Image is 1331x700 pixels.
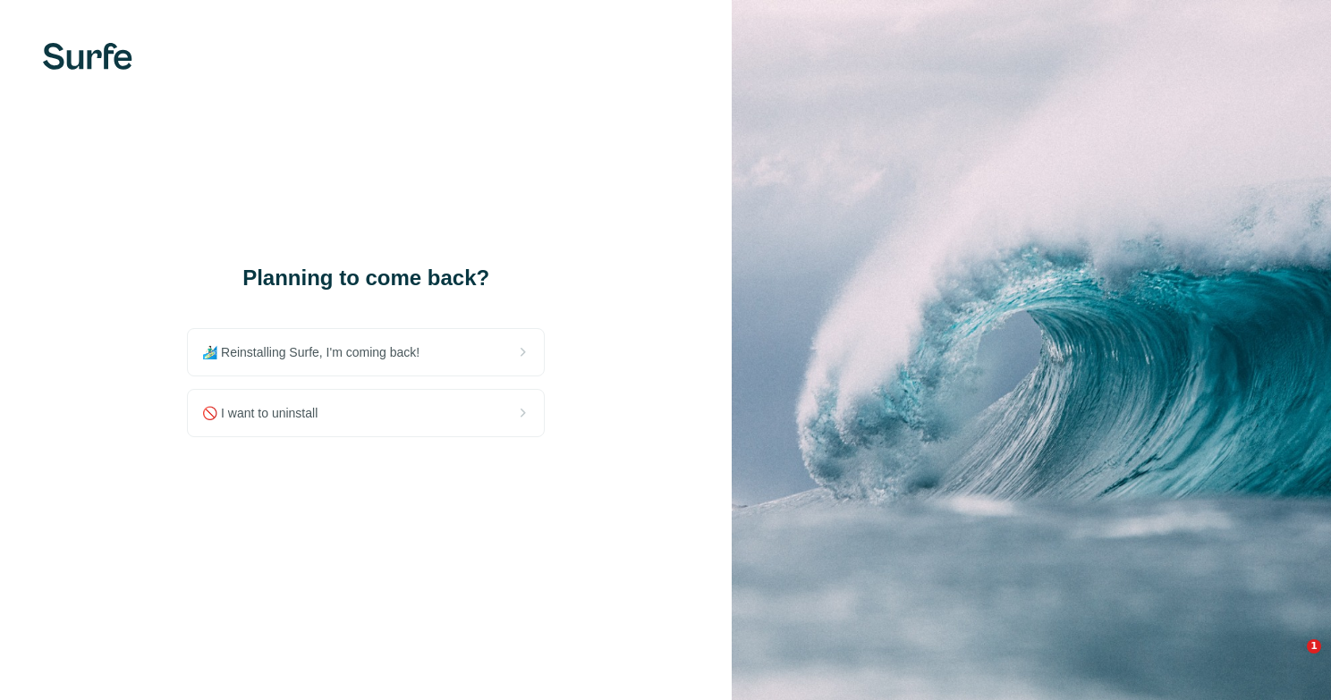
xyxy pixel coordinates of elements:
iframe: Intercom live chat [1270,639,1313,682]
img: Surfe's logo [43,43,132,70]
span: 🏄🏻‍♂️ Reinstalling Surfe, I'm coming back! [202,343,434,361]
h1: Planning to come back? [187,264,545,292]
span: 🚫 I want to uninstall [202,404,332,422]
span: 1 [1307,639,1321,654]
